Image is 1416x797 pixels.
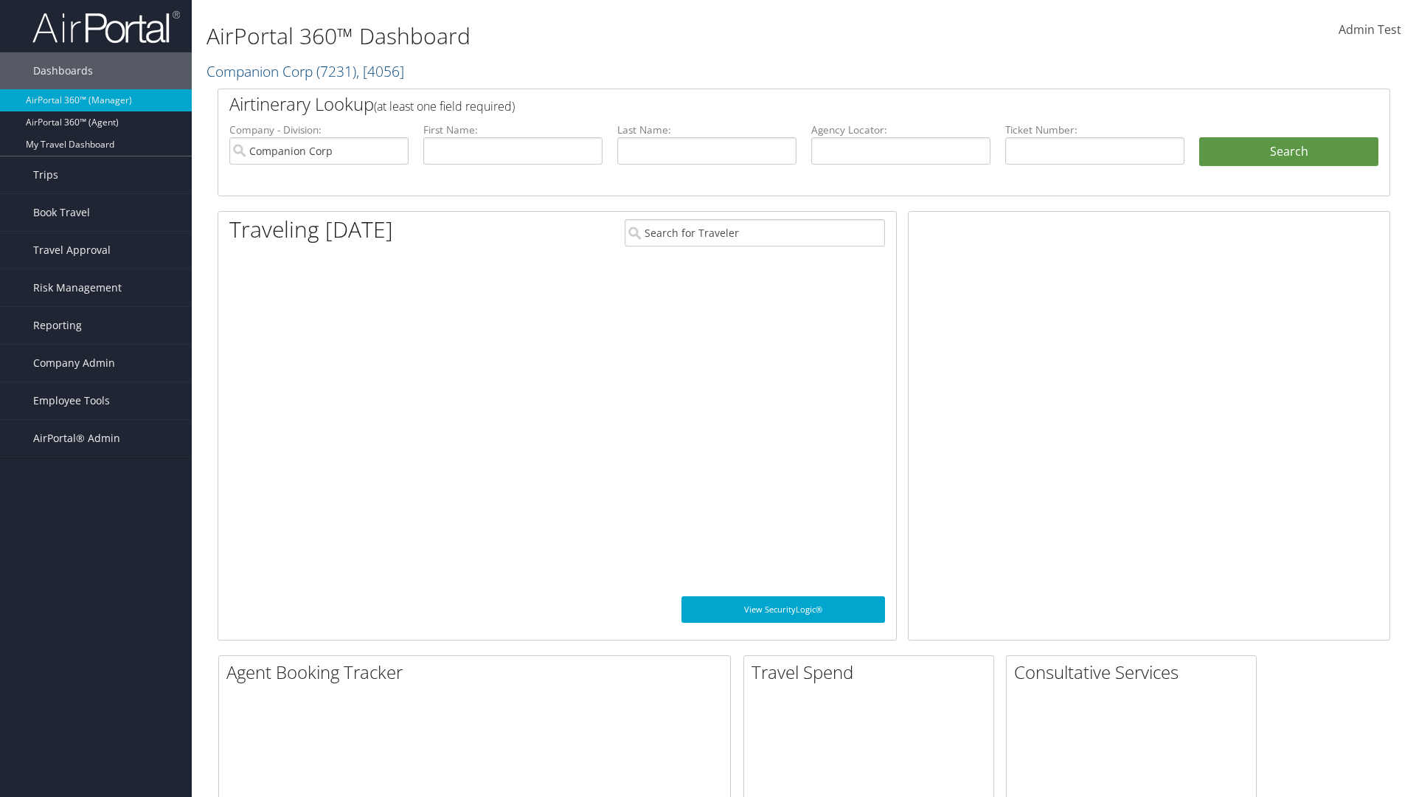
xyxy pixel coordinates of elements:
span: (at least one field required) [374,98,515,114]
label: Last Name: [617,123,796,137]
a: View SecurityLogic® [681,596,885,623]
button: Search [1199,137,1378,167]
label: Agency Locator: [811,123,990,137]
span: Travel Approval [33,232,111,269]
span: Book Travel [33,194,90,231]
span: Risk Management [33,269,122,306]
label: Company - Division: [229,123,409,137]
h2: Airtinerary Lookup [229,92,1281,117]
span: Dashboards [33,52,93,89]
span: Employee Tools [33,382,110,419]
a: Companion Corp [206,61,404,81]
h2: Travel Spend [752,660,993,685]
input: Search for Traveler [625,219,885,246]
span: Company Admin [33,345,115,382]
label: First Name: [423,123,603,137]
a: Admin Test [1339,7,1401,53]
img: airportal-logo.png [32,10,180,44]
span: ( 7231 ) [316,61,356,81]
span: AirPortal® Admin [33,420,120,457]
span: Trips [33,156,58,193]
label: Ticket Number: [1005,123,1184,137]
span: Admin Test [1339,21,1401,38]
h2: Consultative Services [1014,660,1256,685]
span: , [ 4056 ] [356,61,404,81]
h2: Agent Booking Tracker [226,660,730,685]
h1: Traveling [DATE] [229,214,393,245]
h1: AirPortal 360™ Dashboard [206,21,1003,52]
span: Reporting [33,307,82,344]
